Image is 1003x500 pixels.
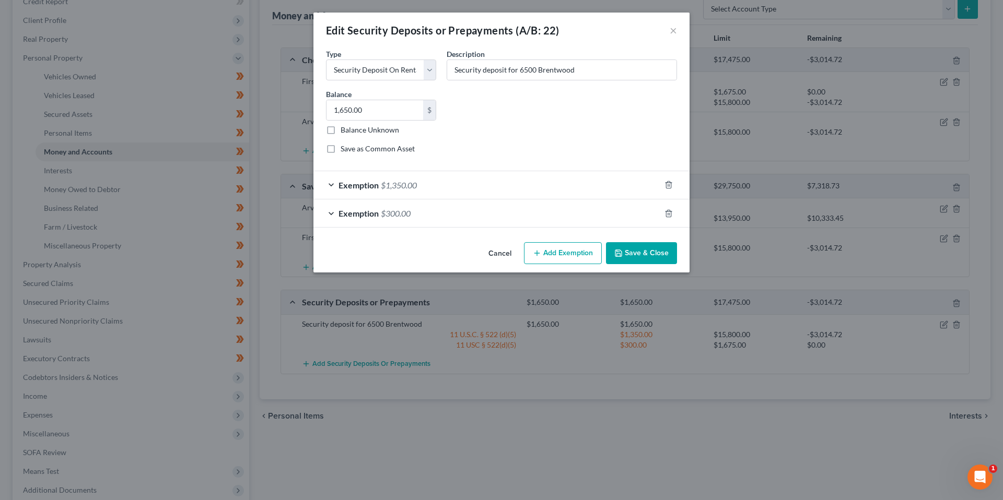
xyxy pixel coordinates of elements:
[326,49,341,59] label: Type
[339,180,379,190] span: Exemption
[326,89,352,100] label: Balance
[606,242,677,264] button: Save & Close
[381,180,417,190] span: $1,350.00
[480,243,520,264] button: Cancel
[524,242,602,264] button: Add Exemption
[967,465,993,490] iframe: Intercom live chat
[447,60,677,80] input: Describe...
[381,208,411,218] span: $300.00
[341,144,415,154] label: Save as Common Asset
[447,50,485,58] span: Description
[670,24,677,37] button: ×
[339,208,379,218] span: Exemption
[326,100,423,120] input: 0.00
[341,125,399,135] label: Balance Unknown
[423,100,436,120] div: $
[326,23,559,38] div: Edit Security Deposits or Prepayments (A/B: 22)
[989,465,997,473] span: 1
